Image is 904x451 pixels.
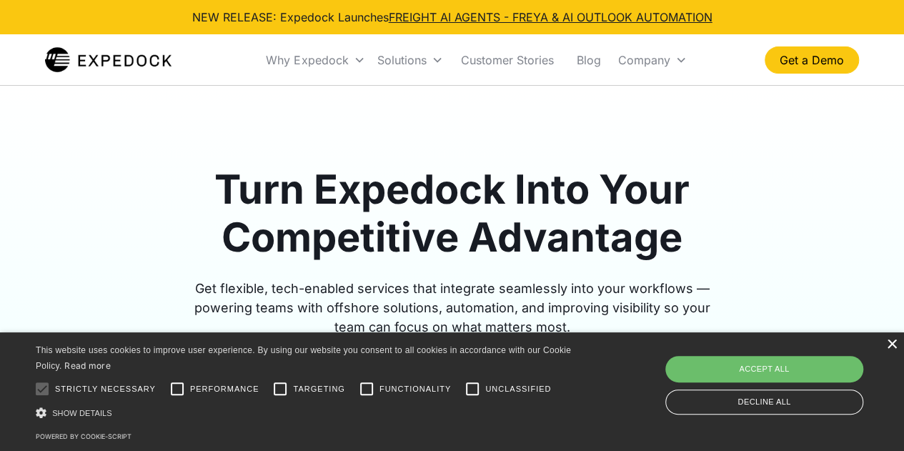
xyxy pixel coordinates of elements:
[36,432,131,440] a: Powered by cookie-script
[665,356,863,382] div: Accept all
[178,166,727,262] h1: Turn Expedock Into Your Competitive Advantage
[886,340,897,350] div: Close
[485,383,551,395] span: Unclassified
[379,383,451,395] span: Functionality
[371,36,449,84] div: Solutions
[565,36,612,84] a: Blog
[64,360,111,371] a: Read more
[55,383,156,395] span: Strictly necessary
[765,46,859,74] a: Get a Demo
[266,53,348,67] div: Why Expedock
[612,36,692,84] div: Company
[665,390,863,415] div: Decline all
[36,405,577,420] div: Show details
[52,409,112,417] span: Show details
[293,383,344,395] span: Targeting
[45,46,172,74] a: home
[190,383,259,395] span: Performance
[449,36,565,84] a: Customer Stories
[45,46,172,74] img: Expedock Logo
[192,9,712,26] div: NEW RELEASE: Expedock Launches
[178,279,727,337] div: Get flexible, tech-enabled services that integrate seamlessly into your workflows — powering team...
[36,345,571,372] span: This website uses cookies to improve user experience. By using our website you consent to all coo...
[617,53,670,67] div: Company
[377,53,426,67] div: Solutions
[260,36,371,84] div: Why Expedock
[389,10,712,24] a: FREIGHT AI AGENTS - FREYA & AI OUTLOOK AUTOMATION
[833,382,904,451] iframe: Chat Widget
